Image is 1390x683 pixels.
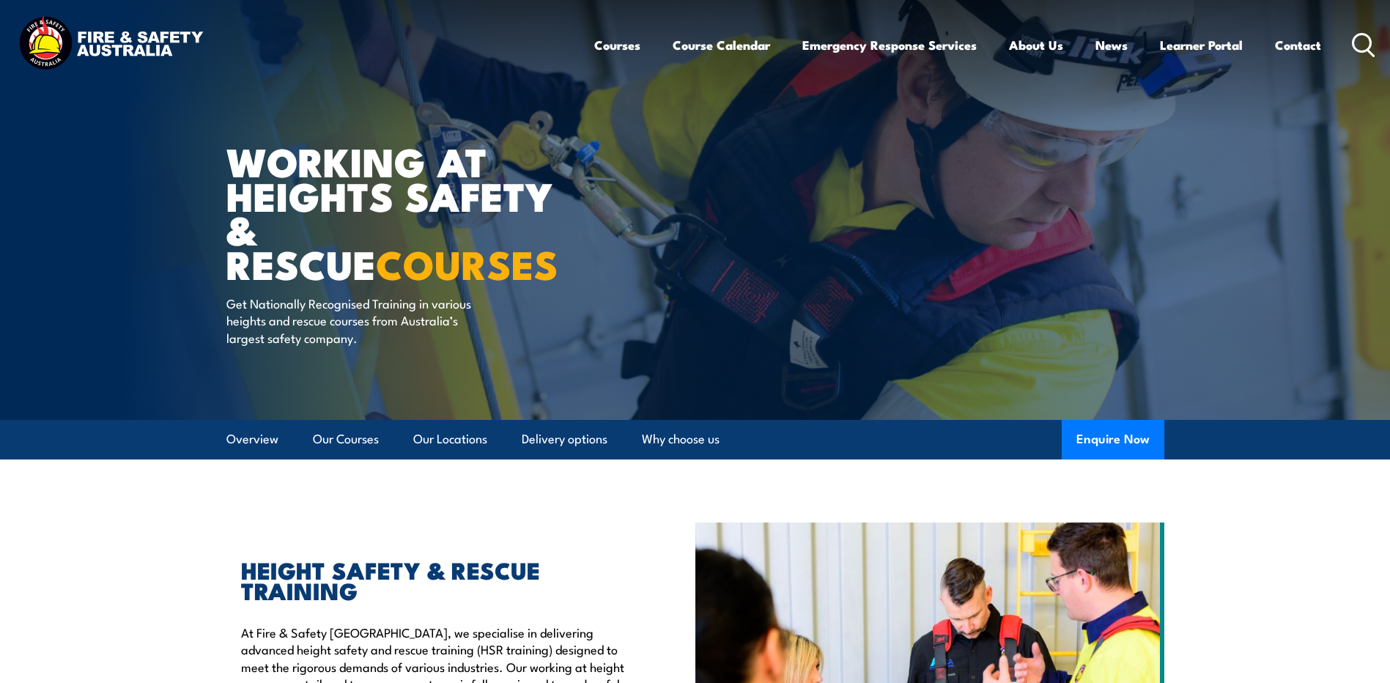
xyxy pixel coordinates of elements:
[1275,26,1321,64] a: Contact
[802,26,977,64] a: Emergency Response Services
[226,144,588,281] h1: WORKING AT HEIGHTS SAFETY & RESCUE
[376,232,558,293] strong: COURSES
[522,420,607,459] a: Delivery options
[642,420,720,459] a: Why choose us
[1095,26,1128,64] a: News
[1160,26,1243,64] a: Learner Portal
[313,420,379,459] a: Our Courses
[413,420,487,459] a: Our Locations
[226,420,278,459] a: Overview
[1009,26,1063,64] a: About Us
[673,26,770,64] a: Course Calendar
[1062,420,1164,459] button: Enquire Now
[241,559,628,600] h2: HEIGHT SAFETY & RESCUE TRAINING
[594,26,640,64] a: Courses
[226,295,494,346] p: Get Nationally Recognised Training in various heights and rescue courses from Australia’s largest...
